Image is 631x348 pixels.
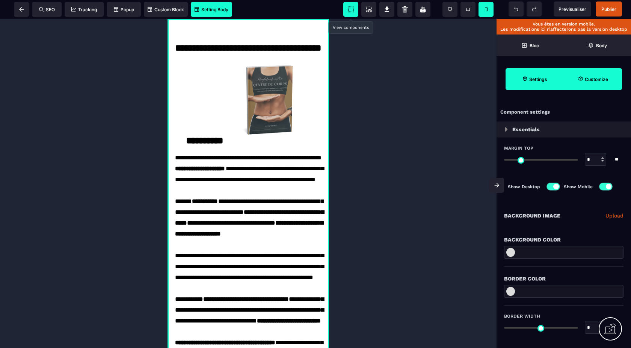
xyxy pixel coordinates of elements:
[497,105,631,120] div: Component settings
[148,7,184,12] span: Custom Block
[564,183,593,190] p: Show Mobile
[506,68,564,90] span: Settings
[56,37,143,124] img: b5817189f640a198fbbb5bc8c2515528_10.png
[504,145,533,151] span: Margin Top
[500,21,627,27] p: Vous êtes en version mobile.
[530,43,539,48] strong: Bloc
[71,7,97,12] span: Tracking
[512,125,540,134] p: Essentials
[585,76,608,82] strong: Customize
[504,313,540,319] span: Border Width
[564,68,622,90] span: Open Style Manager
[596,43,607,48] strong: Body
[500,27,627,32] p: Les modifications ici n’affecterons pas la version desktop
[195,7,228,12] span: Setting Body
[343,2,358,17] span: View components
[504,274,623,283] div: Border Color
[114,7,134,12] span: Popup
[564,34,631,56] span: Open Layer Manager
[601,6,616,12] span: Publier
[505,127,508,132] img: loading
[529,76,547,82] strong: Settings
[554,1,591,16] span: Preview
[508,183,540,190] p: Show Desktop
[559,6,586,12] span: Previsualiser
[361,2,376,17] span: Screenshot
[504,235,623,244] div: Background Color
[504,211,560,220] p: Background Image
[605,211,623,220] a: Upload
[39,7,55,12] span: SEO
[497,34,564,56] span: Open Blocks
